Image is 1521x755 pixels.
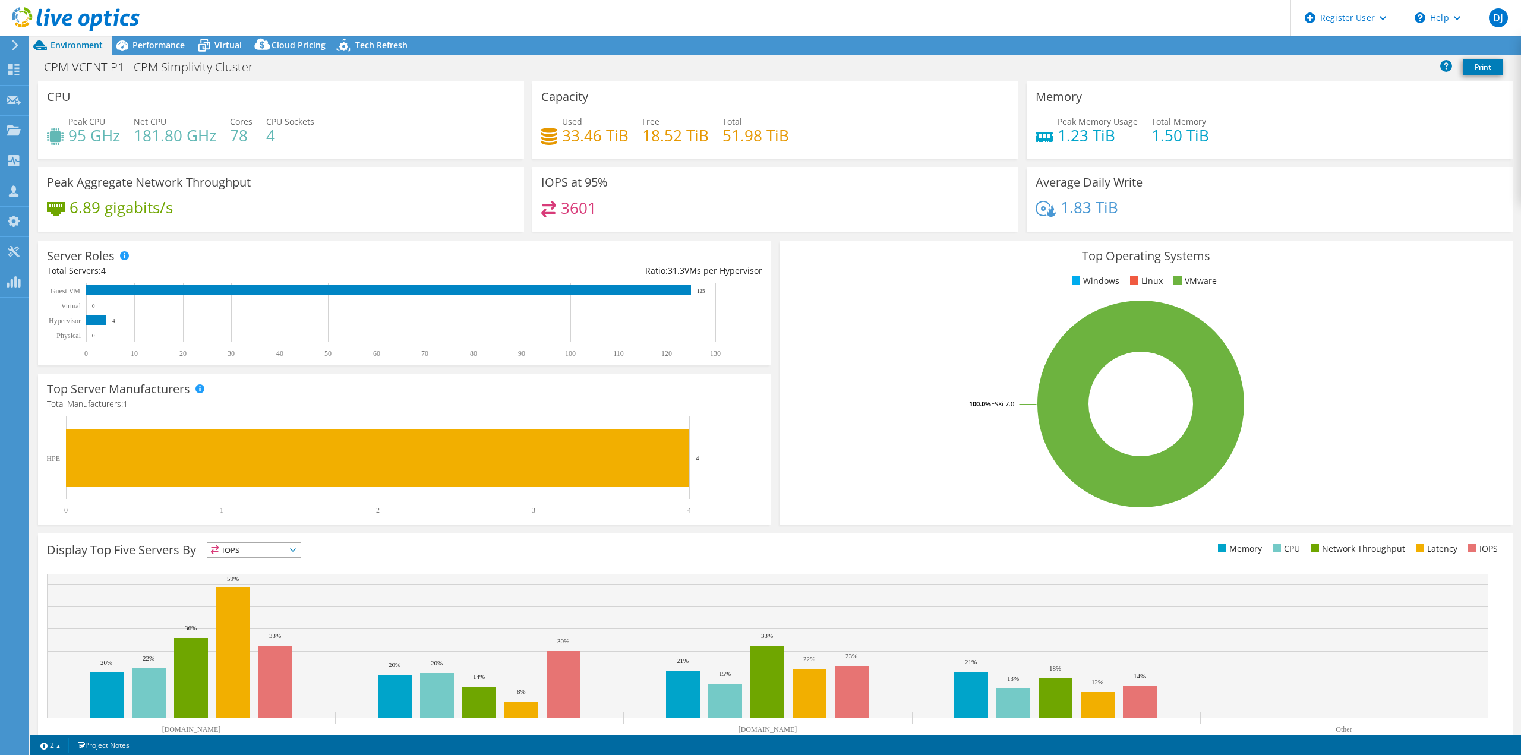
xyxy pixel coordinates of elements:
[1127,274,1163,288] li: Linux
[47,90,71,103] h3: CPU
[51,39,103,50] span: Environment
[1415,12,1425,23] svg: \n
[1336,725,1352,734] text: Other
[761,632,773,639] text: 33%
[1036,176,1143,189] h3: Average Daily Write
[68,738,138,753] a: Project Notes
[68,129,120,142] h4: 95 GHz
[532,506,535,514] text: 3
[100,659,112,666] text: 20%
[101,265,106,276] span: 4
[47,176,251,189] h3: Peak Aggregate Network Throughput
[470,349,477,358] text: 80
[1170,274,1217,288] li: VMware
[355,39,408,50] span: Tech Refresh
[788,249,1504,263] h3: Top Operating Systems
[61,302,81,310] text: Virtual
[324,349,332,358] text: 50
[561,201,597,214] h4: 3601
[1463,59,1503,75] a: Print
[64,506,68,514] text: 0
[214,39,242,50] span: Virtual
[47,264,405,277] div: Total Servers:
[969,399,991,408] tspan: 100.0%
[668,265,684,276] span: 31.3
[220,506,223,514] text: 1
[991,399,1014,408] tspan: ESXi 7.0
[1465,542,1498,555] li: IOPS
[68,116,105,127] span: Peak CPU
[405,264,762,277] div: Ratio: VMs per Hypervisor
[739,725,797,734] text: [DOMAIN_NAME]
[230,129,253,142] h4: 78
[1134,672,1146,680] text: 14%
[276,349,283,358] text: 40
[46,454,60,463] text: HPE
[697,288,705,294] text: 125
[722,129,789,142] h4: 51.98 TiB
[272,39,326,50] span: Cloud Pricing
[1151,129,1209,142] h4: 1.50 TiB
[722,116,742,127] span: Total
[696,454,699,462] text: 4
[541,176,608,189] h3: IOPS at 95%
[123,398,128,409] span: 1
[1151,116,1206,127] span: Total Memory
[562,116,582,127] span: Used
[49,317,81,325] text: Hypervisor
[162,725,221,734] text: [DOMAIN_NAME]
[1413,542,1457,555] li: Latency
[642,116,659,127] span: Free
[845,652,857,659] text: 23%
[185,624,197,631] text: 36%
[473,673,485,680] text: 14%
[613,349,624,358] text: 110
[1308,542,1405,555] li: Network Throughput
[56,331,81,340] text: Physical
[661,349,672,358] text: 120
[1049,665,1061,672] text: 18%
[562,129,629,142] h4: 33.46 TiB
[51,287,80,295] text: Guest VM
[431,659,443,666] text: 20%
[47,397,762,410] h4: Total Manufacturers:
[389,661,400,668] text: 20%
[1058,129,1138,142] h4: 1.23 TiB
[517,688,526,695] text: 8%
[143,655,154,662] text: 22%
[1215,542,1262,555] li: Memory
[1061,201,1118,214] h4: 1.83 TiB
[47,249,115,263] h3: Server Roles
[32,738,69,753] a: 2
[134,116,166,127] span: Net CPU
[565,349,576,358] text: 100
[965,658,977,665] text: 21%
[179,349,187,358] text: 20
[228,349,235,358] text: 30
[39,61,272,74] h1: CPM-VCENT-P1 - CPM Simplivity Cluster
[719,670,731,677] text: 15%
[541,90,588,103] h3: Capacity
[230,116,253,127] span: Cores
[92,333,95,339] text: 0
[227,575,239,582] text: 59%
[1069,274,1119,288] li: Windows
[373,349,380,358] text: 60
[269,632,281,639] text: 33%
[1007,675,1019,682] text: 13%
[70,201,173,214] h4: 6.89 gigabits/s
[112,318,115,324] text: 4
[84,349,88,358] text: 0
[266,129,314,142] h4: 4
[421,349,428,358] text: 70
[132,39,185,50] span: Performance
[1091,678,1103,685] text: 12%
[1270,542,1300,555] li: CPU
[207,543,301,557] span: IOPS
[92,303,95,309] text: 0
[803,655,815,662] text: 22%
[710,349,721,358] text: 130
[47,383,190,396] h3: Top Server Manufacturers
[134,129,216,142] h4: 181.80 GHz
[687,506,691,514] text: 4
